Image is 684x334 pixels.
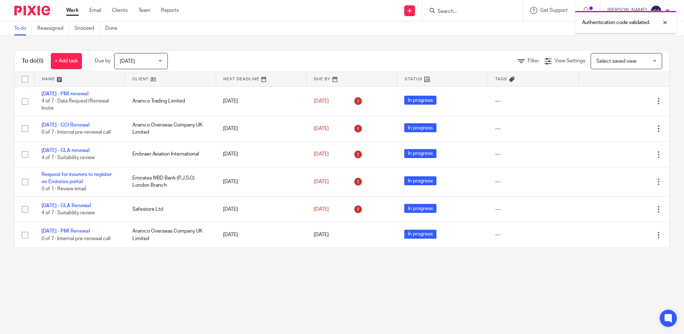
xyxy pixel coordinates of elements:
[161,7,179,14] a: Reports
[41,123,89,128] a: [DATE] - GCI Renewal
[14,6,50,15] img: Pixie
[112,7,128,14] a: Clients
[650,5,662,16] img: svg%3E
[314,207,329,212] span: [DATE]
[582,19,650,26] p: Authentication code validated.
[314,152,329,157] span: [DATE]
[138,7,150,14] a: Team
[404,96,436,105] span: In progress
[41,99,109,111] span: 4 of 7 · Data Request/Renewal Invite
[495,231,572,238] div: ---
[495,125,572,132] div: ---
[125,142,216,167] td: Embraer Aviation International
[216,197,307,222] td: [DATE]
[41,203,91,208] a: [DATE] - GLA Renewal
[125,167,216,196] td: Emirates NBD Bank (P.J.S.C) London Branch
[41,236,111,241] span: 0 of 7 · Internal pre-renewal call
[528,58,539,63] span: Filter
[314,179,329,184] span: [DATE]
[596,59,636,64] span: Select saved view
[74,22,100,35] a: Snoozed
[216,116,307,141] td: [DATE]
[125,116,216,141] td: Aramco Overseas Company UK Limited
[216,86,307,116] td: [DATE]
[37,22,69,35] a: Reassigned
[41,156,95,161] span: 4 of 7 · Suitability review
[404,176,436,185] span: In progress
[495,77,507,81] span: Tags
[41,210,95,215] span: 4 of 7 · Suitability review
[125,197,216,222] td: Safestore Ltd
[495,97,572,105] div: ---
[22,57,44,65] h1: To do
[41,148,89,153] a: [DATE] - GLA renewal
[495,151,572,158] div: ---
[404,149,436,158] span: In progress
[51,53,82,69] a: + Add task
[14,22,32,35] a: To do
[216,222,307,248] td: [DATE]
[125,86,216,116] td: Aramco Trading Limited
[404,123,436,132] span: In progress
[404,230,436,239] span: In progress
[41,130,111,135] span: 0 of 7 · Internal pre-renewal call
[314,233,329,238] span: [DATE]
[41,91,88,96] a: [DATE] - PMI renewal
[554,58,585,63] span: View Settings
[41,187,86,192] span: 0 of 1 · Review email
[216,142,307,167] td: [DATE]
[495,178,572,185] div: ---
[314,126,329,131] span: [DATE]
[37,58,44,64] span: (6)
[314,99,329,104] span: [DATE]
[105,22,123,35] a: Done
[125,222,216,248] td: Aramco Overseas Company UK Limited
[89,7,101,14] a: Email
[66,7,79,14] a: Work
[120,59,135,64] span: [DATE]
[41,172,112,184] a: Request for insurers to register on Emirates portal
[41,229,90,234] a: [DATE] - PMI Renewal
[495,206,572,213] div: ---
[216,167,307,196] td: [DATE]
[404,204,436,213] span: In progress
[95,57,111,65] p: Due by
